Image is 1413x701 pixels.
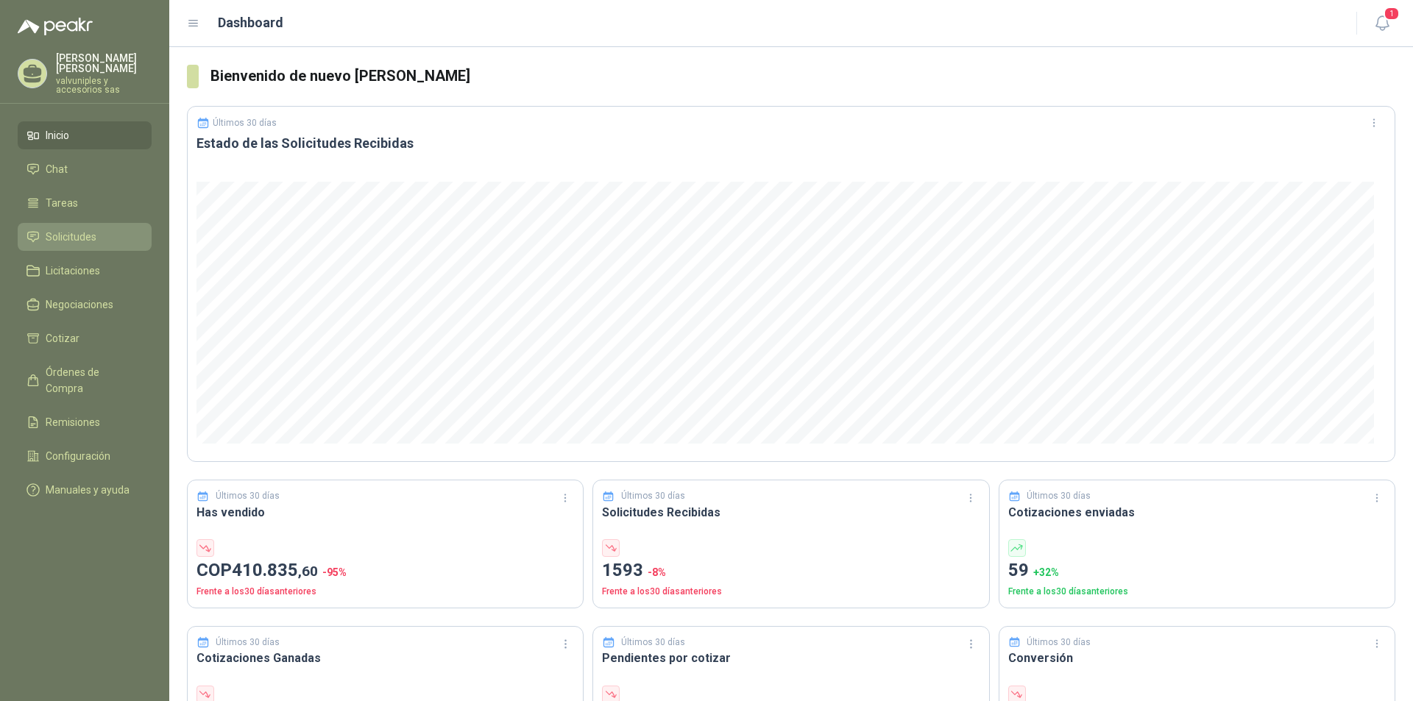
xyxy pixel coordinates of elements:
[602,503,980,522] h3: Solicitudes Recibidas
[210,65,1395,88] h3: Bienvenido de nuevo [PERSON_NAME]
[216,636,280,650] p: Últimos 30 días
[216,489,280,503] p: Últimos 30 días
[602,585,980,599] p: Frente a los 30 días anteriores
[46,229,96,245] span: Solicitudes
[218,13,283,33] h1: Dashboard
[298,563,318,580] span: ,60
[18,189,152,217] a: Tareas
[602,649,980,667] h3: Pendientes por cotizar
[602,557,980,585] p: 1593
[1008,503,1386,522] h3: Cotizaciones enviadas
[18,358,152,402] a: Órdenes de Compra
[18,121,152,149] a: Inicio
[196,649,574,667] h3: Cotizaciones Ganadas
[46,364,138,396] span: Órdenes de Compra
[18,223,152,251] a: Solicitudes
[46,448,110,464] span: Configuración
[18,408,152,436] a: Remisiones
[46,161,68,177] span: Chat
[621,489,685,503] p: Últimos 30 días
[196,503,574,522] h3: Has vendido
[1008,585,1386,599] p: Frente a los 30 días anteriores
[1369,10,1395,37] button: 1
[18,155,152,183] a: Chat
[46,482,130,498] span: Manuales y ayuda
[648,566,666,578] span: -8 %
[1027,636,1091,650] p: Últimos 30 días
[46,296,113,313] span: Negociaciones
[196,557,574,585] p: COP
[46,263,100,279] span: Licitaciones
[18,476,152,504] a: Manuales y ayuda
[1008,557,1386,585] p: 59
[1033,566,1059,578] span: + 32 %
[18,257,152,285] a: Licitaciones
[46,414,100,430] span: Remisiones
[621,636,685,650] p: Últimos 30 días
[18,18,93,35] img: Logo peakr
[196,585,574,599] p: Frente a los 30 días anteriores
[18,324,152,352] a: Cotizar
[18,442,152,470] a: Configuración
[18,291,152,319] a: Negociaciones
[196,135,1386,152] h3: Estado de las Solicitudes Recibidas
[322,566,347,578] span: -95 %
[1027,489,1091,503] p: Últimos 30 días
[56,53,152,74] p: [PERSON_NAME] [PERSON_NAME]
[1384,7,1400,21] span: 1
[46,127,69,143] span: Inicio
[232,560,318,580] span: 410.835
[1008,649,1386,667] h3: Conversión
[46,330,79,346] span: Cotizar
[46,195,78,211] span: Tareas
[213,118,277,128] p: Últimos 30 días
[56,76,152,94] p: valvuniples y accesorios sas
